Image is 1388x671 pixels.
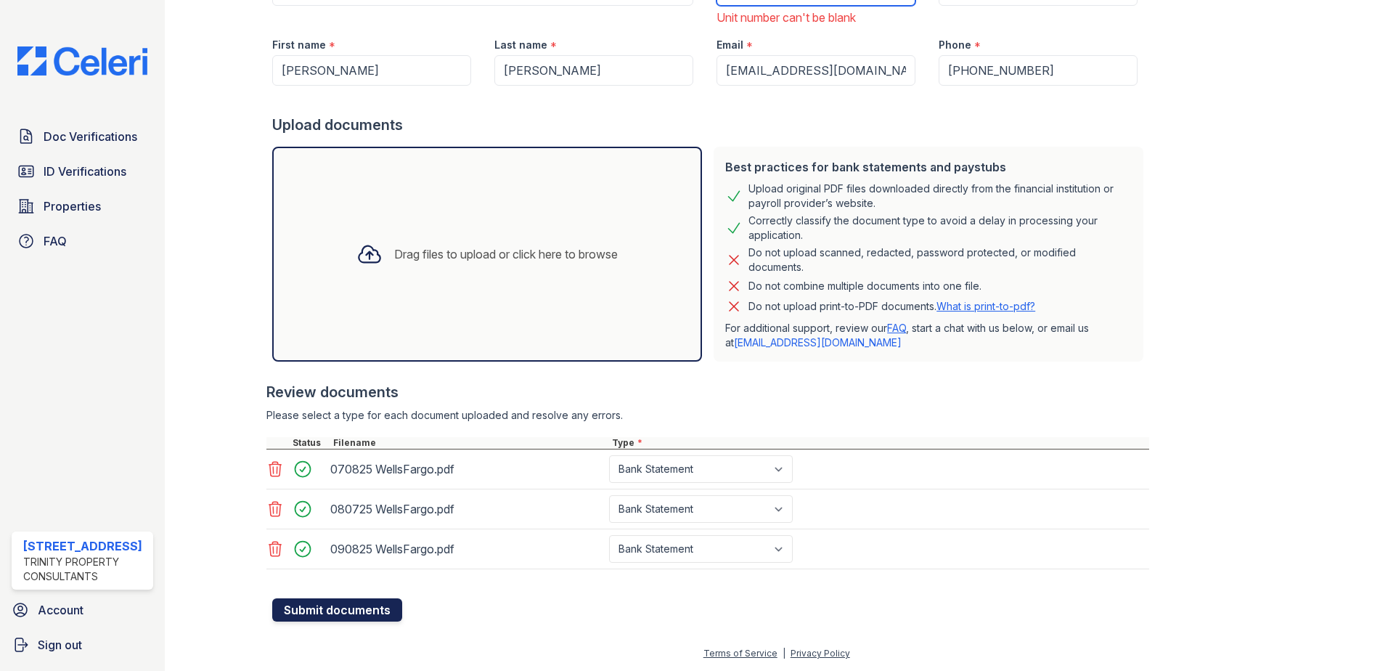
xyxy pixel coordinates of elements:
[748,213,1132,243] div: Correctly classify the document type to avoid a delay in processing your application.
[38,636,82,654] span: Sign out
[936,300,1035,312] a: What is print-to-pdf?
[783,648,785,659] div: |
[290,437,330,449] div: Status
[734,336,902,349] a: [EMAIL_ADDRESS][DOMAIN_NAME]
[272,598,402,622] button: Submit documents
[330,457,603,481] div: 070825 WellsFargo.pdf
[44,232,67,250] span: FAQ
[38,601,83,619] span: Account
[272,38,326,52] label: First name
[748,245,1132,274] div: Do not upload scanned, redacted, password protected, or modified documents.
[394,245,618,263] div: Drag files to upload or click here to browse
[12,157,153,186] a: ID Verifications
[6,595,159,625] a: Account
[44,163,126,180] span: ID Verifications
[330,537,603,561] div: 090825 WellsFargo.pdf
[23,555,147,584] div: Trinity Property Consultants
[717,9,915,26] div: Unit number can't be blank
[6,630,159,659] a: Sign out
[330,497,603,521] div: 080725 WellsFargo.pdf
[725,158,1132,176] div: Best practices for bank statements and paystubs
[791,648,850,659] a: Privacy Policy
[12,227,153,256] a: FAQ
[12,192,153,221] a: Properties
[725,321,1132,350] p: For additional support, review our , start a chat with us below, or email us at
[887,322,906,334] a: FAQ
[609,437,1149,449] div: Type
[494,38,547,52] label: Last name
[44,198,101,215] span: Properties
[266,408,1149,423] div: Please select a type for each document uploaded and resolve any errors.
[330,437,609,449] div: Filename
[6,46,159,76] img: CE_Logo_Blue-a8612792a0a2168367f1c8372b55b34899dd931a85d93a1a3d3e32e68fde9ad4.png
[748,277,981,295] div: Do not combine multiple documents into one file.
[23,537,147,555] div: [STREET_ADDRESS]
[939,38,971,52] label: Phone
[266,382,1149,402] div: Review documents
[748,299,1035,314] p: Do not upload print-to-PDF documents.
[717,38,743,52] label: Email
[703,648,777,659] a: Terms of Service
[12,122,153,151] a: Doc Verifications
[272,115,1149,135] div: Upload documents
[748,182,1132,211] div: Upload original PDF files downloaded directly from the financial institution or payroll provider’...
[44,128,137,145] span: Doc Verifications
